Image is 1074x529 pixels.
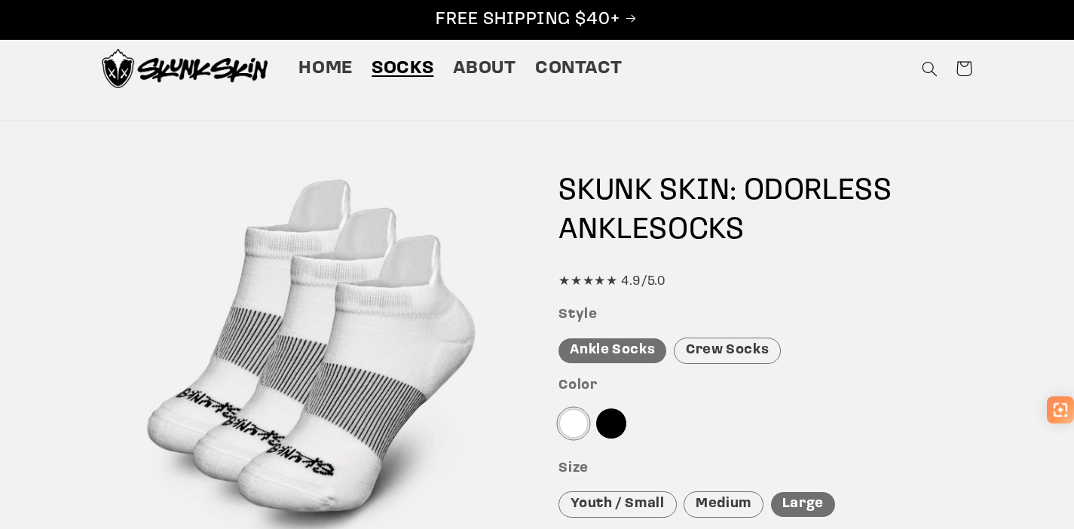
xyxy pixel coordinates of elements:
p: FREE SHIPPING $40+ [16,8,1058,32]
h3: Size [558,460,972,478]
summary: Search [912,51,947,86]
a: About [443,47,525,90]
h3: Color [558,378,972,395]
span: Contact [535,57,622,81]
div: Large [771,492,835,517]
a: Socks [363,47,443,90]
div: ★★★★★ 4.9/5.0 [558,271,972,293]
a: Home [289,47,363,90]
div: Ankle Socks [558,338,666,363]
span: ANKLE [558,216,649,246]
div: Medium [684,491,763,518]
h3: Style [558,307,972,324]
span: About [453,57,516,81]
div: Crew Socks [674,338,781,364]
a: Contact [525,47,632,90]
div: Youth / Small [558,491,676,518]
h1: SKUNK SKIN: ODORLESS SOCKS [558,172,972,250]
span: Socks [372,57,433,81]
img: Skunk Skin Anti-Odor Socks. [102,49,268,88]
span: Home [298,57,353,81]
